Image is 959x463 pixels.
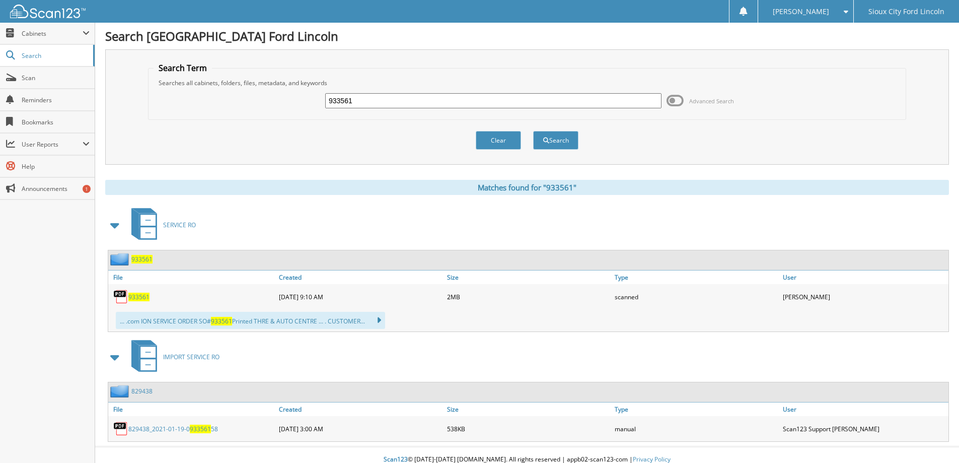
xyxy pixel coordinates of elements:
[445,419,613,439] div: 538KB
[22,96,90,104] span: Reminders
[128,293,150,301] a: 933561
[105,28,949,44] h1: Search [GEOGRAPHIC_DATA] Ford Lincoln
[154,79,901,87] div: Searches all cabinets, folders, files, metadata, and keywords
[10,5,86,18] img: scan123-logo-white.svg
[773,9,829,15] span: [PERSON_NAME]
[211,317,232,325] span: 933561
[131,387,153,395] a: 829438
[476,131,521,150] button: Clear
[83,185,91,193] div: 1
[22,140,83,149] span: User Reports
[131,255,153,263] a: 933561
[276,403,445,416] a: Created
[689,97,734,105] span: Advanced Search
[22,74,90,82] span: Scan
[105,180,949,195] div: Matches found for "933561"
[108,403,276,416] a: File
[110,385,131,398] img: folder2.png
[22,184,90,193] span: Announcements
[780,271,948,284] a: User
[445,403,613,416] a: Size
[163,221,196,229] span: SERVICE RO
[612,271,780,284] a: Type
[128,425,218,433] a: 829438_2021-01-19-093356158
[868,9,944,15] span: Sioux City Ford Lincoln
[190,425,211,433] span: 933561
[113,421,128,436] img: PDF.png
[22,29,83,38] span: Cabinets
[108,271,276,284] a: File
[612,403,780,416] a: Type
[22,162,90,171] span: Help
[780,403,948,416] a: User
[276,287,445,307] div: [DATE] 9:10 AM
[125,337,219,377] a: IMPORT SERVICE RO
[163,353,219,361] span: IMPORT SERVICE RO
[125,205,196,245] a: SERVICE RO
[780,419,948,439] div: Scan123 Support [PERSON_NAME]
[445,271,613,284] a: Size
[780,287,948,307] div: [PERSON_NAME]
[116,312,385,329] div: ... .com ION SERVICE ORDER SO# Printed THRE & AUTO CENTRE ... . CUSTOMER...
[154,62,212,74] legend: Search Term
[533,131,578,150] button: Search
[113,289,128,304] img: PDF.png
[445,287,613,307] div: 2MB
[612,287,780,307] div: scanned
[22,118,90,126] span: Bookmarks
[110,253,131,266] img: folder2.png
[276,271,445,284] a: Created
[22,51,88,60] span: Search
[612,419,780,439] div: manual
[276,419,445,439] div: [DATE] 3:00 AM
